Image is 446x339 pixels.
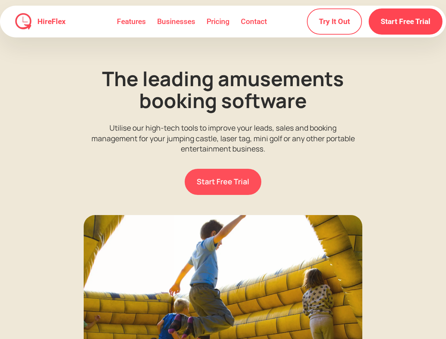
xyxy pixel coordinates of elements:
a: Features [111,11,151,32]
a: Try It Out [307,8,362,34]
strong: The leading amusements booking software [102,65,344,114]
a: HireFlex [32,18,69,25]
a: Businesses [151,11,201,32]
img: HireFlex Logo [15,13,32,30]
a: Start Free Trial [369,8,442,34]
p: Utilise our high-tech tools to improve your leads, sales and booking management for your jumping ... [88,123,359,154]
a: Contact [235,11,273,32]
a: Start Free Trial [185,169,261,195]
a: Pricing [201,11,235,32]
